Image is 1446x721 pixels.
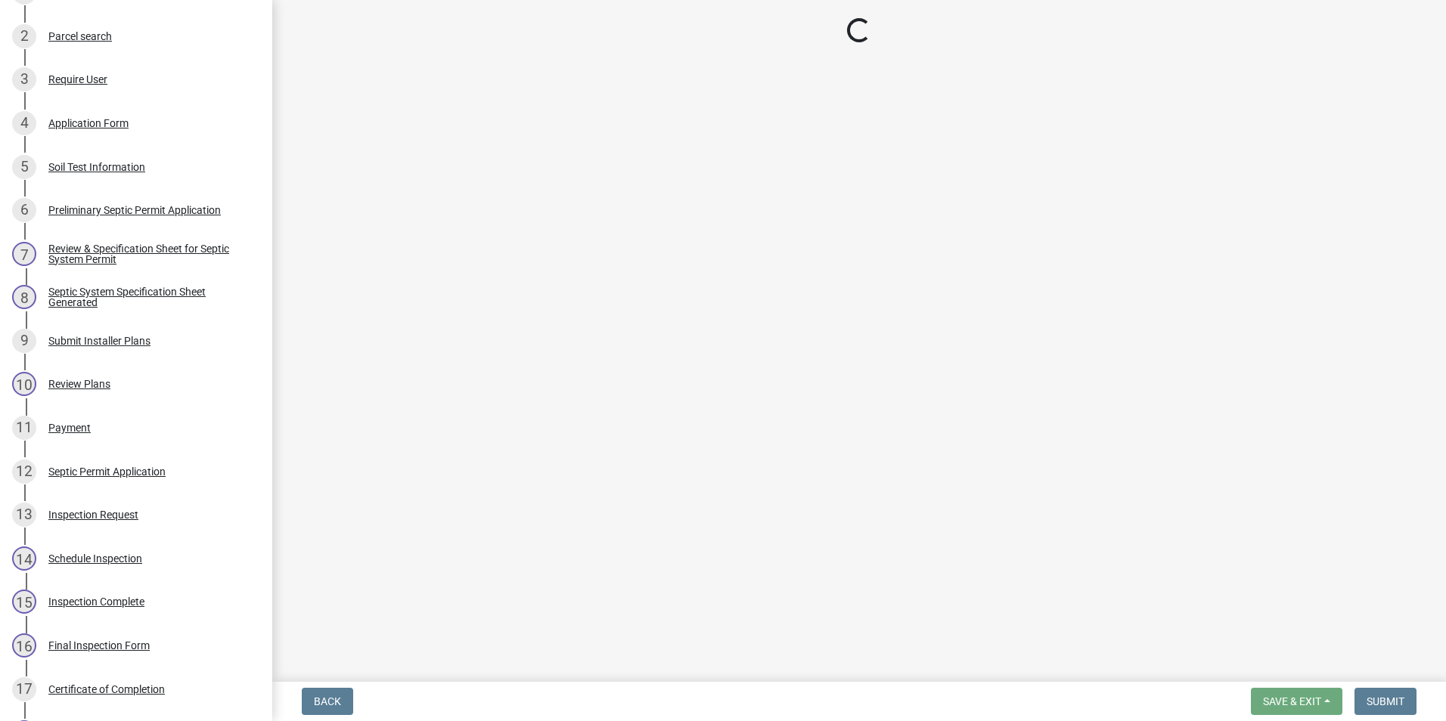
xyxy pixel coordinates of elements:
[48,286,248,308] div: Septic System Specification Sheet Generated
[12,460,36,484] div: 12
[12,67,36,91] div: 3
[12,155,36,179] div: 5
[12,285,36,309] div: 8
[12,242,36,266] div: 7
[12,677,36,701] div: 17
[48,379,110,389] div: Review Plans
[12,111,36,135] div: 4
[48,243,248,265] div: Review & Specification Sheet for Septic System Permit
[1354,688,1417,715] button: Submit
[12,546,36,571] div: 14
[48,422,91,433] div: Payment
[1263,695,1321,707] span: Save & Exit
[48,466,166,477] div: Septic Permit Application
[48,118,129,128] div: Application Form
[302,688,353,715] button: Back
[314,695,341,707] span: Back
[12,633,36,658] div: 16
[48,205,221,215] div: Preliminary Septic Permit Application
[48,162,145,172] div: Soil Test Information
[48,74,107,85] div: Require User
[48,553,142,564] div: Schedule Inspection
[1367,695,1404,707] span: Submit
[12,329,36,353] div: 9
[12,589,36,614] div: 15
[12,503,36,527] div: 13
[12,24,36,48] div: 2
[48,336,150,346] div: Submit Installer Plans
[12,198,36,222] div: 6
[48,596,144,607] div: Inspection Complete
[1251,688,1342,715] button: Save & Exit
[12,372,36,396] div: 10
[48,684,165,695] div: Certificate of Completion
[12,416,36,440] div: 11
[48,31,112,42] div: Parcel search
[48,509,138,520] div: Inspection Request
[48,640,150,651] div: Final Inspection Form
